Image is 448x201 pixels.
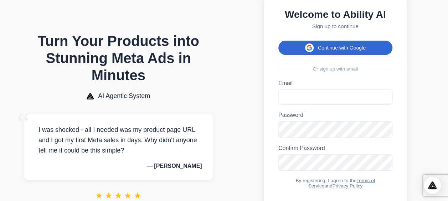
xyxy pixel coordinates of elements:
[87,93,94,99] img: AI Agentic System Logo
[424,177,441,194] div: Open Intercom Messenger
[278,145,392,151] label: Confirm Password
[24,32,213,84] h1: Turn Your Products into Stunning Meta Ads in Minutes
[308,178,375,189] a: Terms of Service
[35,163,202,169] p: — [PERSON_NAME]
[278,66,392,72] div: Or sign up with email
[278,178,392,189] div: By registering, I agree to the and
[98,92,150,100] span: AI Agentic System
[278,9,392,20] h2: Welcome to Ability AI
[114,191,122,201] span: ★
[332,183,362,189] a: Privacy Policy
[17,107,30,139] span: “
[134,191,141,201] span: ★
[278,80,392,87] label: Email
[124,191,132,201] span: ★
[278,41,392,55] button: Continue with Google
[95,191,103,201] span: ★
[35,125,202,155] p: I was shocked - all I needed was my product page URL and I got my first Meta sales in days. Why d...
[105,191,113,201] span: ★
[278,23,392,29] p: Sign up to continue
[278,112,392,118] label: Password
